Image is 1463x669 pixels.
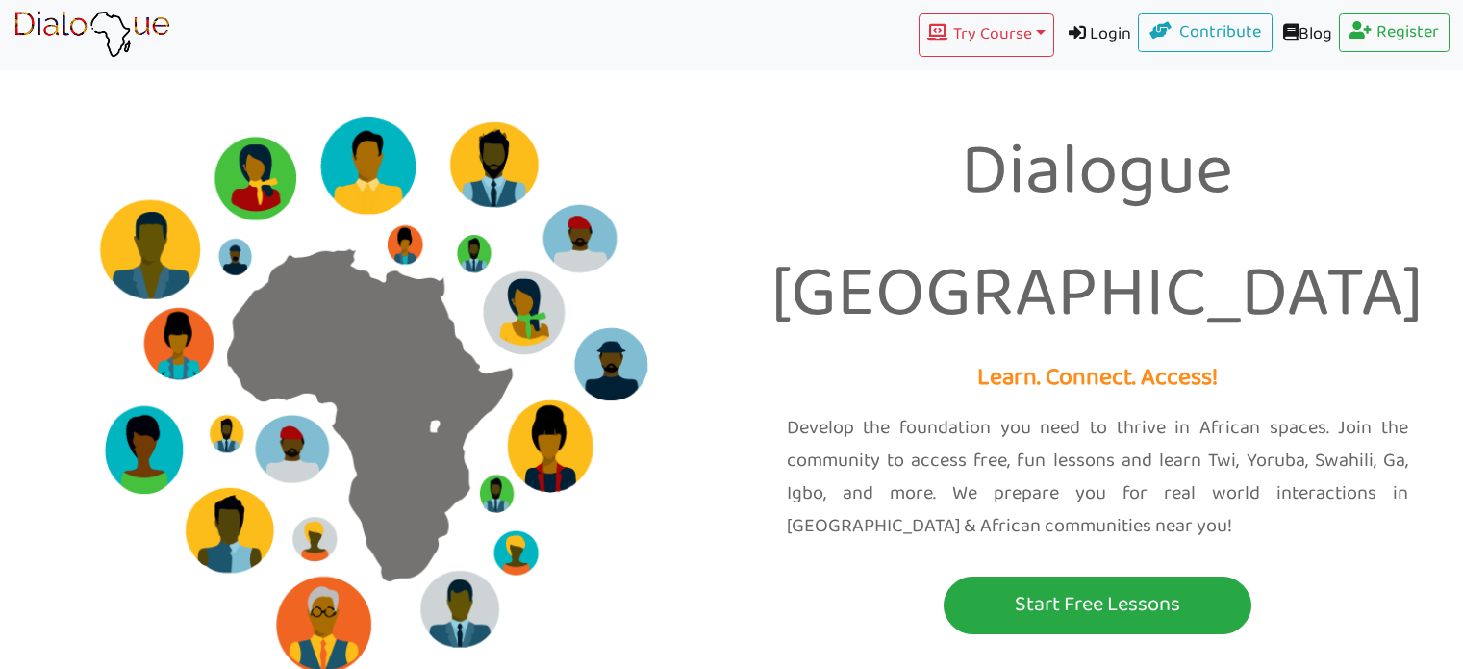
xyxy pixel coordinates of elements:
[746,577,1450,634] a: Start Free Lessons
[746,113,1450,358] p: Dialogue [GEOGRAPHIC_DATA]
[919,13,1053,57] button: Try Course
[1138,13,1273,52] a: Contribute
[1273,13,1339,57] a: Blog
[944,577,1251,634] button: Start Free Lessons
[787,412,1409,543] p: Develop the foundation you need to thrive in African spaces. Join the community to access free, f...
[746,358,1450,399] p: Learn. Connect. Access!
[1339,13,1450,52] a: Register
[1054,13,1139,57] a: Login
[948,587,1247,623] p: Start Free Lessons
[13,11,170,59] img: learn African language platform app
